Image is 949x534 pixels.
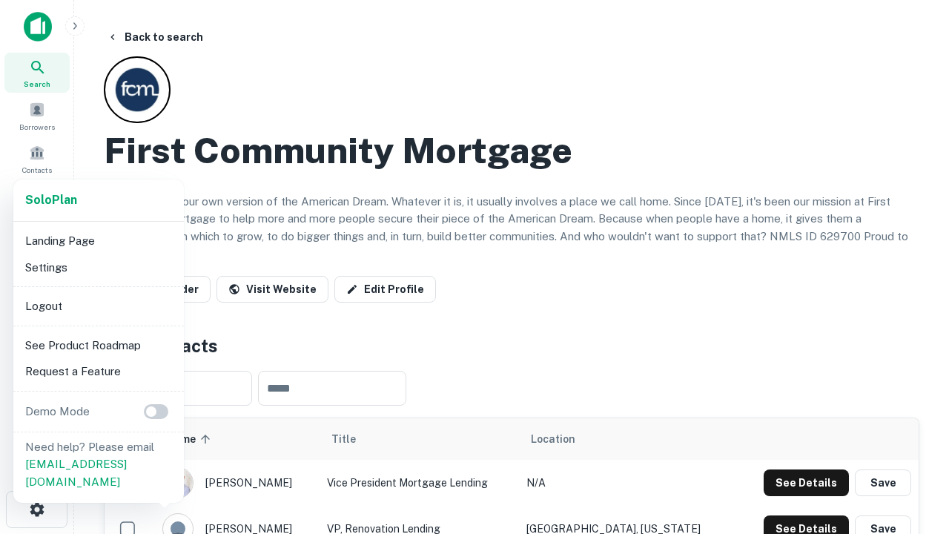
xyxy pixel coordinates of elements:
strong: Solo Plan [25,193,77,207]
a: [EMAIL_ADDRESS][DOMAIN_NAME] [25,458,127,488]
p: Demo Mode [19,403,96,421]
li: Logout [19,293,178,320]
p: Need help? Please email [25,438,172,491]
a: SoloPlan [25,191,77,209]
li: See Product Roadmap [19,332,178,359]
iframe: Chat Widget [875,415,949,487]
li: Settings [19,254,178,281]
li: Request a Feature [19,358,178,385]
li: Landing Page [19,228,178,254]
